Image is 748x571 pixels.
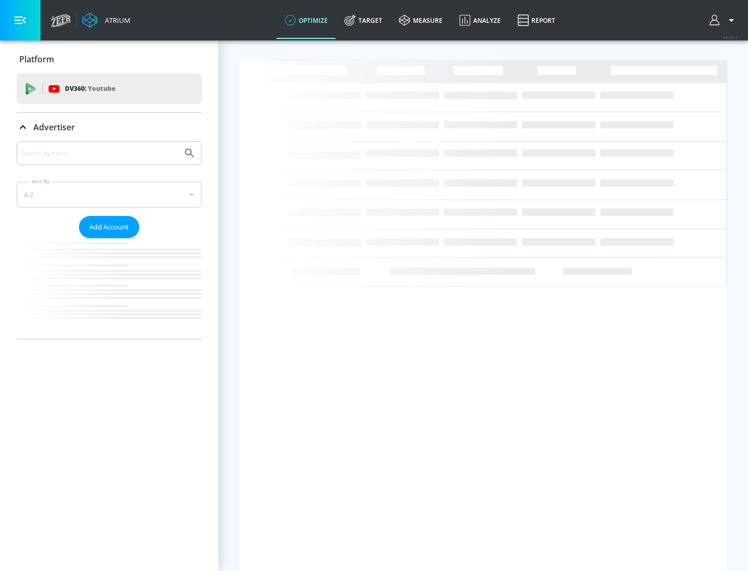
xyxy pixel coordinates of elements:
[30,178,52,185] label: Sort By
[82,12,130,28] a: Atrium
[17,45,202,74] div: Platform
[451,2,509,39] a: Analyze
[391,2,451,39] a: measure
[17,73,202,104] div: DV360: Youtube
[276,2,336,39] a: optimize
[17,182,202,208] div: A-Z
[17,141,202,339] div: Advertiser
[19,53,54,65] p: Platform
[88,83,115,94] p: Youtube
[17,113,202,142] div: Advertiser
[101,16,130,25] div: Atrium
[89,221,129,233] span: Add Account
[65,83,115,94] p: DV360:
[21,146,178,160] input: Search by name
[79,216,139,238] button: Add Account
[33,121,75,133] p: Advertiser
[336,2,391,39] a: Target
[17,238,202,339] nav: list of Advertiser
[509,2,564,39] a: Report
[723,34,738,40] span: v 4.22.2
